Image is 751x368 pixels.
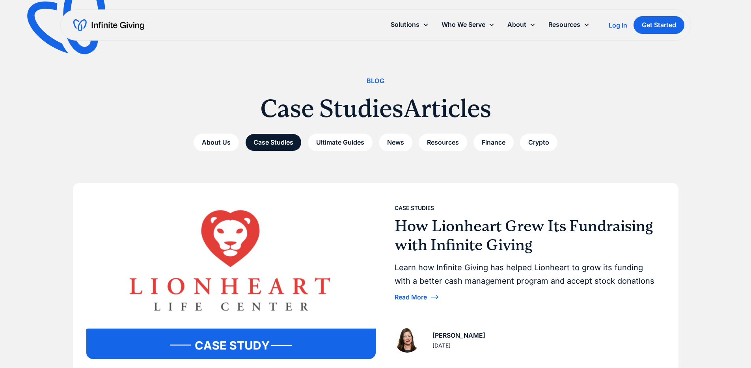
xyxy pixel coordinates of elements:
[260,93,403,124] h1: Case Studies
[395,203,434,213] div: Case Studies
[634,16,684,34] a: Get Started
[473,134,514,151] a: Finance
[520,134,557,151] a: Crypto
[609,22,627,28] div: Log In
[391,19,419,30] div: Solutions
[609,20,627,30] a: Log In
[395,294,427,300] div: Read More
[245,134,302,151] a: Case Studies
[419,134,467,151] a: Resources
[432,341,451,350] div: [DATE]
[432,330,485,341] div: [PERSON_NAME]
[367,76,385,86] div: Blog
[548,19,580,30] div: Resources
[403,93,491,124] h1: Articles
[194,134,239,151] a: About Us
[507,19,526,30] div: About
[308,134,373,151] a: Ultimate Guides
[395,261,659,288] div: Learn how Infinite Giving has helped Lionheart to grow its funding with a better cash management ...
[395,217,659,255] h3: How Lionheart Grew Its Fundraising with Infinite Giving
[379,134,412,151] a: News
[442,19,485,30] div: Who We Serve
